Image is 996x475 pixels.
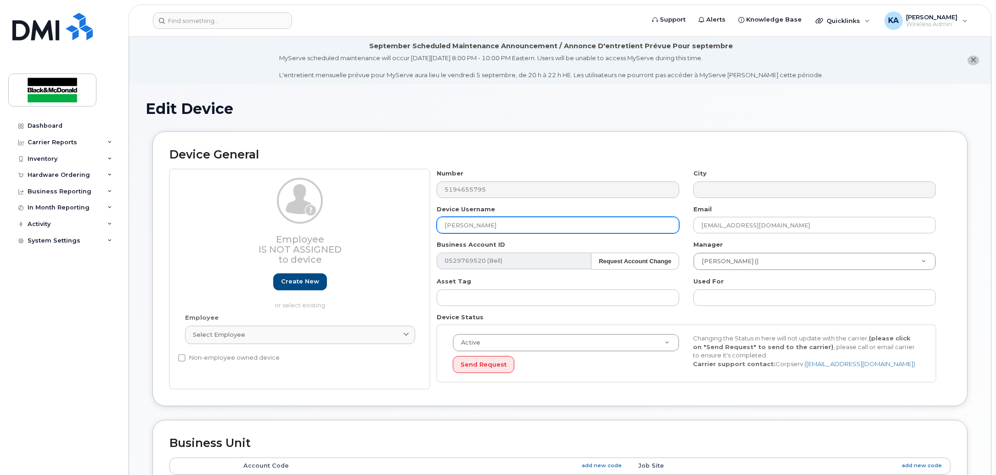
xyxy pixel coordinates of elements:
[686,334,926,368] div: Changing the Status in here will not update with the carrier, , please call or email carrier to e...
[693,240,723,249] label: Manager
[185,313,219,322] label: Employee
[273,273,327,290] a: Create new
[437,313,484,322] label: Device Status
[693,205,712,214] label: Email
[693,334,911,351] strong: (please click on "Send Request" to send to the carrier)
[178,354,186,362] input: Non-employee owned device
[453,356,514,373] button: Send Request
[169,437,951,450] h2: Business Unit
[694,253,935,270] a: [PERSON_NAME] ()
[630,458,951,474] th: Job Site
[278,254,322,265] span: to device
[456,339,480,347] span: Active
[370,41,733,51] div: September Scheduled Maintenance Announcement / Annonce D'entretient Prévue Pour septembre
[437,205,495,214] label: Device Username
[185,301,415,310] p: or select existing
[582,462,622,469] a: add new code
[437,169,463,178] label: Number
[696,257,759,266] span: [PERSON_NAME] ()
[178,352,280,363] label: Non-employee owned device
[968,56,979,65] button: close notification
[693,169,707,178] label: City
[235,458,630,474] th: Account Code
[259,244,342,255] span: Is not assigned
[437,277,471,286] label: Asset Tag
[902,462,942,469] a: add new code
[146,101,974,117] h1: Edit Device
[169,148,951,161] h2: Device General
[453,334,679,351] a: Active
[599,258,671,265] strong: Request Account Change
[279,54,823,79] div: MyServe scheduled maintenance will occur [DATE][DATE] 8:00 PM - 10:00 PM Eastern. Users will be u...
[185,326,415,344] a: Select employee
[693,277,724,286] label: Used For
[437,240,505,249] label: Business Account ID
[591,253,679,270] button: Request Account Change
[806,360,913,368] a: [EMAIL_ADDRESS][DOMAIN_NAME]
[693,360,776,368] strong: Carrier support contact:
[185,234,415,265] h3: Employee
[193,330,245,339] span: Select employee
